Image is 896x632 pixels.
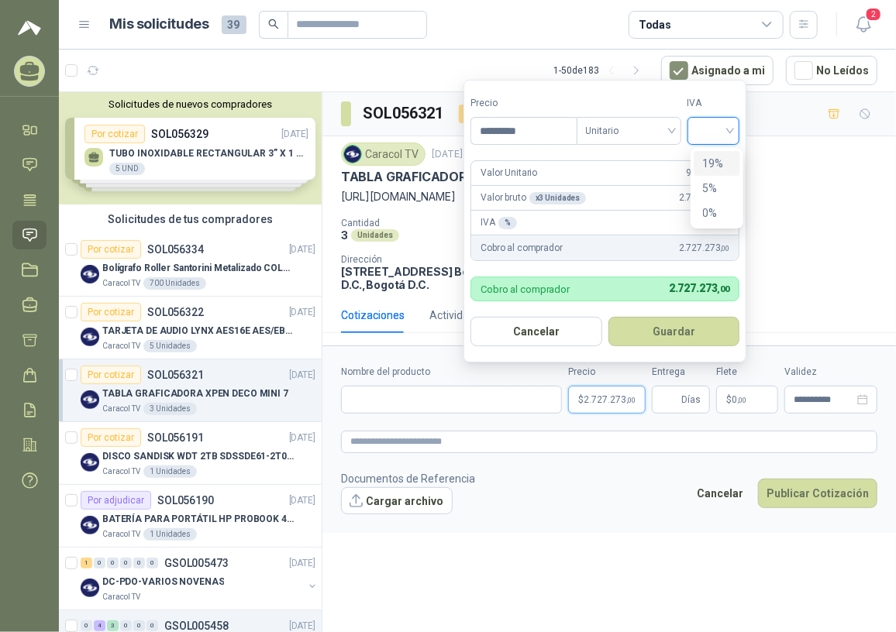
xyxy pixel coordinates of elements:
[669,282,729,294] span: 2.727.273
[102,512,295,527] p: BATERÍA PARA PORTÁTIL HP PROBOOK 430 G8
[102,261,295,276] p: Bolígrafo Roller Santorini Metalizado COLOR MORADO 1logo
[687,166,730,180] span: 909.091
[553,58,649,83] div: 1 - 50 de 183
[481,215,516,230] p: IVA
[626,396,636,404] span: ,00
[81,558,92,568] div: 1
[289,368,315,383] p: [DATE]
[143,403,197,415] div: 3 Unidades
[470,317,602,346] button: Cancelar
[703,180,732,197] div: 5%
[688,479,752,508] button: Cancelar
[102,591,140,603] p: Caracol TV
[268,19,279,29] span: search
[102,575,224,589] p: DC-PDO-VARIOS NOVENAS
[718,284,730,294] span: ,00
[81,303,141,321] div: Por cotizar
[81,265,99,283] img: Company Logo
[146,558,158,568] div: 0
[102,277,140,290] p: Caracol TV
[758,479,877,508] button: Publicar Cotización
[498,217,517,229] div: %
[289,493,315,508] p: [DATE]
[849,11,877,39] button: 2
[459,105,530,123] div: Por cotizar
[639,16,671,33] div: Todas
[143,528,197,541] div: 1 Unidades
[652,365,710,380] label: Entrega
[351,229,399,242] div: Unidades
[694,201,741,225] div: 0%
[716,365,778,380] label: Flete
[81,491,151,510] div: Por adjudicar
[59,92,322,204] div: Solicitudes de nuevos compradoresPor cotizarSOL056329[DATE] TUBO INOXIDABLE RECTANGULAR 3” X 1 ½”...
[157,495,214,506] p: SOL056190
[429,307,475,324] div: Actividad
[59,297,322,359] a: Por cotizarSOL056322[DATE] Company LogoTARJETA DE AUDIO LYNX AES16E AES/EBU PCICaracol TV5 Unidades
[341,470,475,487] p: Documentos de Referencia
[679,191,729,205] span: 2.727.273
[732,395,746,404] span: 0
[81,516,99,534] img: Company Logo
[164,620,229,631] p: GSOL005458
[81,428,141,447] div: Por cotizar
[81,240,141,259] div: Por cotizar
[341,365,562,380] label: Nombre del producto
[344,146,361,163] img: Company Logo
[143,340,197,352] div: 5 Unidades
[694,151,741,176] div: 19%
[786,56,877,85] button: No Leídos
[147,307,204,318] p: SOL056322
[341,169,591,185] p: TABLA GRAFICADORA XPEN DECO MINI 7
[81,390,99,409] img: Company Logo
[133,558,145,568] div: 0
[289,305,315,320] p: [DATE]
[102,465,140,478] p: Caracol TV
[147,432,204,443] p: SOL056191
[18,19,41,37] img: Logo peakr
[341,188,877,205] p: [URL][DOMAIN_NAME]
[102,386,288,401] p: TABLA GRAFICADORA XPEN DECO MINI 7
[716,386,778,414] p: $ 0,00
[341,143,426,166] div: Caracol TV
[481,284,570,294] p: Cobro al comprador
[65,98,315,110] button: Solicitudes de nuevos compradores
[721,244,730,252] span: ,00
[59,204,322,234] div: Solicitudes de tus compradores
[586,119,672,143] span: Unitario
[143,465,197,478] div: 1 Unidades
[81,554,319,603] a: 1 0 0 0 0 0 GSOL005473[DATE] Company LogoDC-PDO-VARIOS NOVENASCaracol TV
[584,395,636,404] span: 2.727.273
[164,558,229,568] p: GSOL005473
[102,528,140,541] p: Caracol TV
[120,620,132,631] div: 0
[568,365,646,380] label: Precio
[341,218,529,228] p: Cantidad
[470,96,576,111] label: Precio
[81,366,141,384] div: Por cotizar
[529,192,587,204] div: x 3 Unidades
[94,620,105,631] div: 4
[865,7,882,22] span: 2
[661,56,774,85] button: Asignado a mi
[102,340,140,352] p: Caracol TV
[703,204,732,222] div: 0%
[146,620,158,631] div: 0
[110,13,209,36] h1: Mis solicitudes
[94,558,105,568] div: 0
[289,242,315,257] p: [DATE]
[81,453,99,472] img: Company Logo
[81,579,99,597] img: Company Logo
[289,556,315,571] p: [DATE]
[107,558,119,568] div: 0
[679,241,729,256] span: 2.727.273
[107,620,119,631] div: 3
[481,191,586,205] p: Valor bruto
[81,620,92,631] div: 0
[568,386,646,414] p: $2.727.273,00
[784,365,877,380] label: Validez
[341,307,405,324] div: Cotizaciones
[147,244,204,255] p: SOL056334
[341,487,453,515] button: Cargar archivo
[432,147,463,162] p: [DATE]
